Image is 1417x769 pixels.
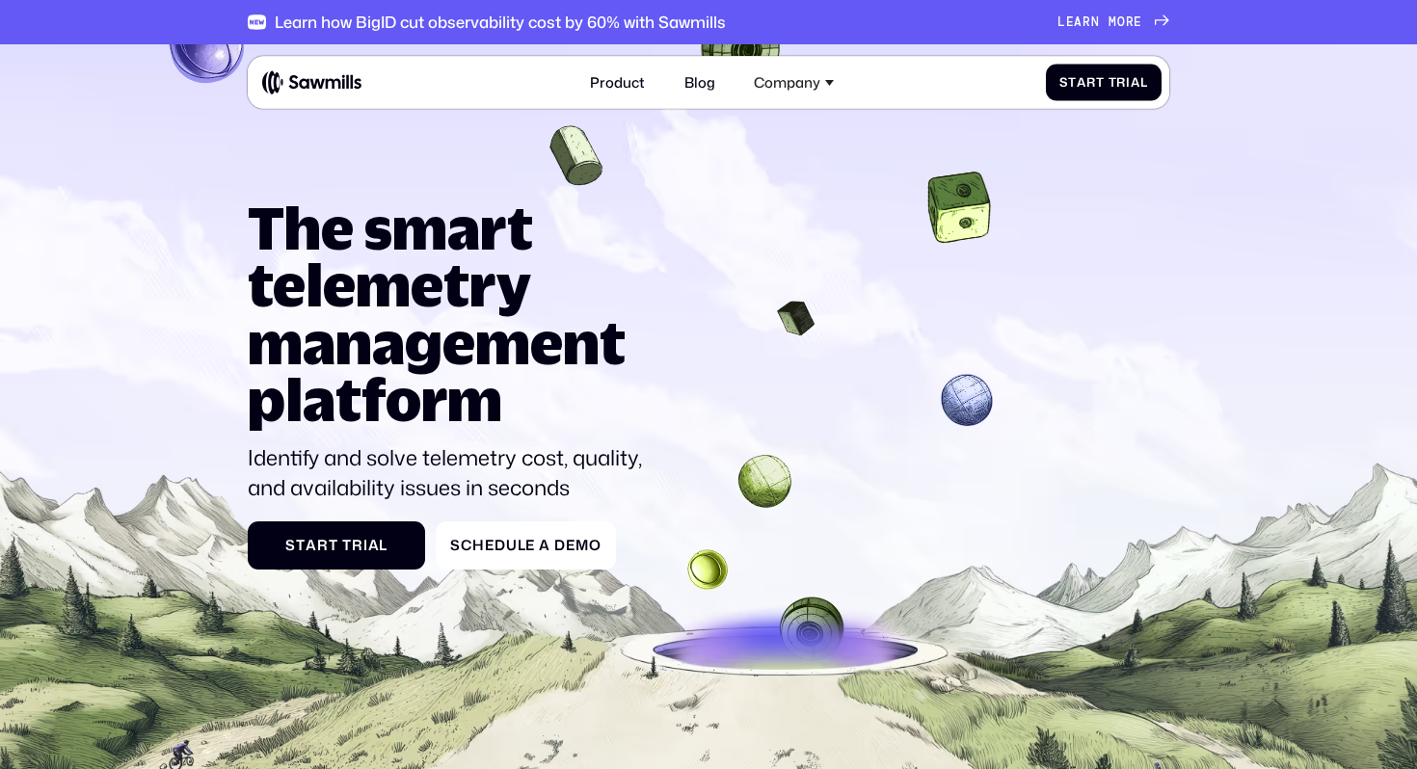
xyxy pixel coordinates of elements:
div: Company [743,64,844,102]
span: a [1074,14,1083,29]
h1: The smart telemetry management platform [248,199,658,428]
span: c [461,537,472,554]
span: l [518,537,526,554]
span: u [506,537,518,554]
span: T [342,537,352,554]
span: o [589,537,602,554]
span: L [1057,14,1066,29]
span: t [296,537,306,554]
a: ScheduleaDemo [436,521,616,570]
span: r [1116,75,1126,90]
span: o [1117,14,1126,29]
span: r [1086,75,1096,90]
span: e [485,537,495,554]
span: l [1140,75,1148,90]
span: n [1091,14,1100,29]
span: a [306,537,317,554]
span: i [1126,75,1131,90]
span: e [1134,14,1142,29]
span: e [566,537,575,554]
span: i [363,537,368,554]
span: a [1131,75,1140,90]
span: t [1068,75,1077,90]
span: d [495,537,506,554]
span: h [472,537,485,554]
span: a [539,537,550,554]
span: l [379,537,388,554]
a: Blog [674,64,726,102]
span: D [554,537,566,554]
span: e [525,537,535,554]
span: S [1059,75,1068,90]
span: r [352,537,363,554]
span: S [285,537,296,554]
span: r [1126,14,1135,29]
a: Product [579,64,655,102]
span: T [1109,75,1117,90]
span: e [1066,14,1075,29]
span: t [1096,75,1105,90]
span: m [575,537,589,554]
span: r [317,537,329,554]
span: r [1083,14,1091,29]
span: a [1077,75,1086,90]
span: t [329,537,338,554]
span: m [1109,14,1117,29]
a: StartTrial [1046,65,1163,100]
div: Learn how BigID cut observability cost by 60% with Sawmills [275,13,726,32]
span: a [368,537,380,554]
span: S [450,537,461,554]
a: StartTrial [248,521,425,570]
p: Identify and solve telemetry cost, quality, and availability issues in seconds [248,443,658,503]
div: Company [754,74,820,92]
